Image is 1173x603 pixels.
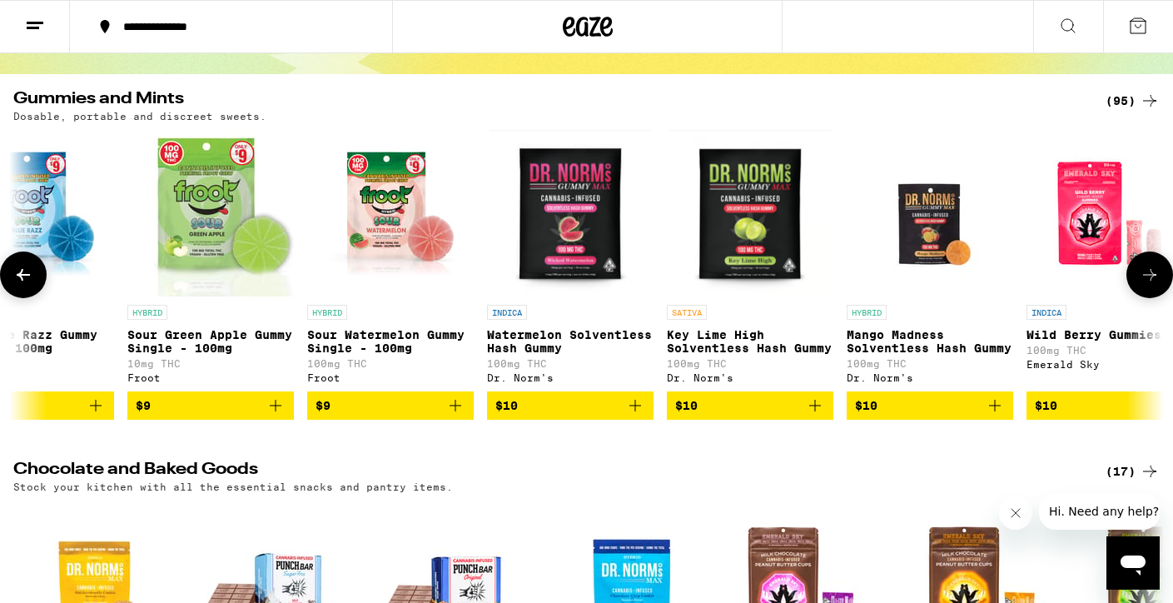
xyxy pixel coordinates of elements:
a: Open page for Sour Watermelon Gummy Single - 100mg from Froot [307,130,474,391]
button: Add to bag [667,391,833,420]
h2: Gummies and Mints [13,91,1078,111]
p: Mango Madness Solventless Hash Gummy [847,328,1013,355]
div: Dr. Norm's [847,372,1013,383]
img: Dr. Norm's - Mango Madness Solventless Hash Gummy [847,130,1013,297]
button: Add to bag [847,391,1013,420]
a: (95) [1106,91,1160,111]
p: Dosable, portable and discreet sweets. [13,111,266,122]
div: Froot [127,372,294,383]
a: Open page for Mango Madness Solventless Hash Gummy from Dr. Norm's [847,130,1013,391]
p: 100mg THC [307,358,474,369]
p: HYBRID [127,305,167,320]
a: Open page for Watermelon Solventless Hash Gummy from Dr. Norm's [487,130,654,391]
span: $10 [675,399,698,412]
span: $10 [1035,399,1057,412]
span: $10 [855,399,877,412]
span: $9 [136,399,151,412]
p: INDICA [1026,305,1066,320]
p: Sour Watermelon Gummy Single - 100mg [307,328,474,355]
p: 100mg THC [847,358,1013,369]
p: HYBRID [847,305,887,320]
a: Open page for Sour Green Apple Gummy Single - 100mg from Froot [127,130,294,391]
img: Froot - Sour Green Apple Gummy Single - 100mg [127,130,294,297]
button: Add to bag [127,391,294,420]
p: Watermelon Solventless Hash Gummy [487,328,654,355]
p: Key Lime High Solventless Hash Gummy [667,328,833,355]
p: HYBRID [307,305,347,320]
p: SATIVA [667,305,707,320]
button: Add to bag [307,391,474,420]
button: Add to bag [487,391,654,420]
p: Stock your kitchen with all the essential snacks and pantry items. [13,481,453,492]
p: 100mg THC [487,358,654,369]
p: INDICA [487,305,527,320]
img: Froot - Sour Watermelon Gummy Single - 100mg [307,130,474,297]
div: Froot [307,372,474,383]
div: Dr. Norm's [487,372,654,383]
iframe: Button to launch messaging window [1106,536,1160,590]
iframe: Close message [999,496,1032,530]
p: 10mg THC [127,358,294,369]
img: Dr. Norm's - Watermelon Solventless Hash Gummy [490,130,650,297]
span: $9 [316,399,331,412]
a: (17) [1106,461,1160,481]
iframe: Message from company [1039,493,1160,530]
p: Sour Green Apple Gummy Single - 100mg [127,328,294,355]
div: Dr. Norm's [667,372,833,383]
img: Dr. Norm's - Key Lime High Solventless Hash Gummy [669,130,830,297]
h2: Chocolate and Baked Goods [13,461,1078,481]
p: 100mg THC [667,358,833,369]
span: $10 [495,399,518,412]
a: Open page for Key Lime High Solventless Hash Gummy from Dr. Norm's [667,130,833,391]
